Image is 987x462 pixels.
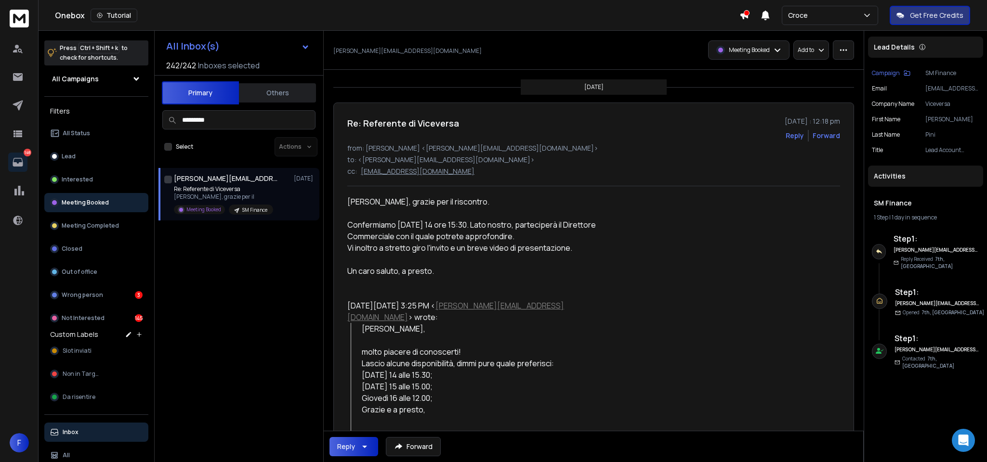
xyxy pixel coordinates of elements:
[10,433,29,452] button: F
[24,149,31,156] p: 148
[952,429,975,452] div: Open Intercom Messenger
[874,42,915,52] p: Lead Details
[135,314,143,322] div: 145
[174,185,273,193] p: Re: Referente di Viceversa
[347,265,629,277] div: Un caro saluto, a presto.
[44,170,148,189] button: Interested
[894,233,987,244] h6: Step 1 :
[798,46,814,54] p: Add to
[872,146,883,154] p: title
[874,213,888,221] span: 1 Step
[44,285,148,305] button: Wrong person3
[62,199,109,206] p: Meeting Booked
[874,198,977,208] h1: SM Finance
[63,393,95,401] span: Da risentire
[362,323,629,334] div: [PERSON_NAME],
[135,291,143,299] div: 3
[347,155,840,165] p: to: <[PERSON_NAME][EMAIL_ADDRESS][DOMAIN_NAME]>
[386,437,441,456] button: Forward
[62,291,103,299] p: Wrong person
[895,346,979,353] h6: [PERSON_NAME][EMAIL_ADDRESS][DOMAIN_NAME]
[729,46,770,54] p: Meeting Booked
[44,69,148,89] button: All Campaigns
[895,333,987,344] h6: Step 1 :
[166,60,196,71] span: 242 / 242
[329,437,378,456] button: Reply
[62,222,119,230] p: Meeting Completed
[921,309,984,316] span: 7th, [GEOGRAPHIC_DATA]
[361,167,474,176] p: [EMAIL_ADDRESS][DOMAIN_NAME]
[901,256,953,269] span: 7th, [GEOGRAPHIC_DATA]
[362,392,629,404] li: Giovedì 16 alle 12.00;
[44,341,148,360] button: Slot inviati
[62,314,105,322] p: Not Interested
[44,423,148,442] button: Inbox
[872,69,910,77] button: Campaign
[890,6,970,25] button: Get Free Credits
[362,381,629,392] li: [DATE] 15 alle 15.00;
[901,256,987,270] p: Reply Received
[50,330,98,339] h3: Custom Labels
[44,147,148,166] button: Lead
[239,82,316,103] button: Others
[176,143,193,151] label: Select
[925,115,979,123] p: [PERSON_NAME]
[166,41,220,51] h1: All Inbox(s)
[62,268,97,276] p: Out of office
[337,442,355,451] div: Reply
[62,245,82,253] p: Closed
[294,175,316,182] p: [DATE]
[44,387,148,407] button: Da risentire
[872,69,900,77] p: Campaign
[44,239,148,258] button: Closed
[62,176,93,183] p: Interested
[44,124,148,143] button: All Status
[186,206,221,213] p: Meeting Booked
[44,308,148,328] button: Not Interested145
[198,60,260,71] h3: Inboxes selected
[44,262,148,282] button: Out of office
[584,83,604,91] p: [DATE]
[872,115,900,123] p: First Name
[925,69,979,77] p: SM Finance
[902,355,954,369] span: 7th, [GEOGRAPHIC_DATA]
[174,193,273,201] p: [PERSON_NAME], grazie per il
[895,300,979,307] h6: [PERSON_NAME][EMAIL_ADDRESS][DOMAIN_NAME]
[788,11,812,20] p: Croce
[347,196,629,207] div: [PERSON_NAME], grazie per il riscontro.
[63,129,90,137] p: All Status
[347,167,357,176] p: cc:
[8,153,27,172] a: 148
[902,355,987,370] p: Contacted
[874,214,977,221] div: |
[892,213,937,221] span: 1 day in sequence
[347,116,459,130] h1: Re: Referente di Viceversa
[242,206,267,214] p: SM Finance
[925,146,979,154] p: Lead Account Executive
[786,131,804,141] button: Reply
[903,309,984,316] p: Opened
[347,300,564,322] a: [PERSON_NAME][EMAIL_ADDRESS][DOMAIN_NAME]
[868,166,983,187] div: Activities
[895,286,984,298] h6: Step 1 :
[63,428,79,436] p: Inbox
[174,174,280,183] h1: [PERSON_NAME][EMAIL_ADDRESS][DOMAIN_NAME]
[910,11,963,20] p: Get Free Credits
[872,100,914,108] p: Company Name
[925,131,979,139] p: Pini
[347,219,629,254] div: Confermiamo [DATE] 14 ore 15:30. Lato nostro, parteciperà il Direttore Commerciale con il quale p...
[362,404,629,415] div: Grazie e a presto,
[60,43,128,63] p: Press to check for shortcuts.
[362,369,629,381] li: [DATE] 14 alle 15.30;
[55,9,739,22] div: Onebox
[63,451,70,459] p: All
[872,131,900,139] p: Last Name
[44,216,148,235] button: Meeting Completed
[362,358,629,369] div: Lascio alcune disponibilità, dimmi pure quale preferisci:
[347,143,840,153] p: from: [PERSON_NAME] <[PERSON_NAME][EMAIL_ADDRESS][DOMAIN_NAME]>
[925,100,979,108] p: Viceversa
[158,37,317,56] button: All Inbox(s)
